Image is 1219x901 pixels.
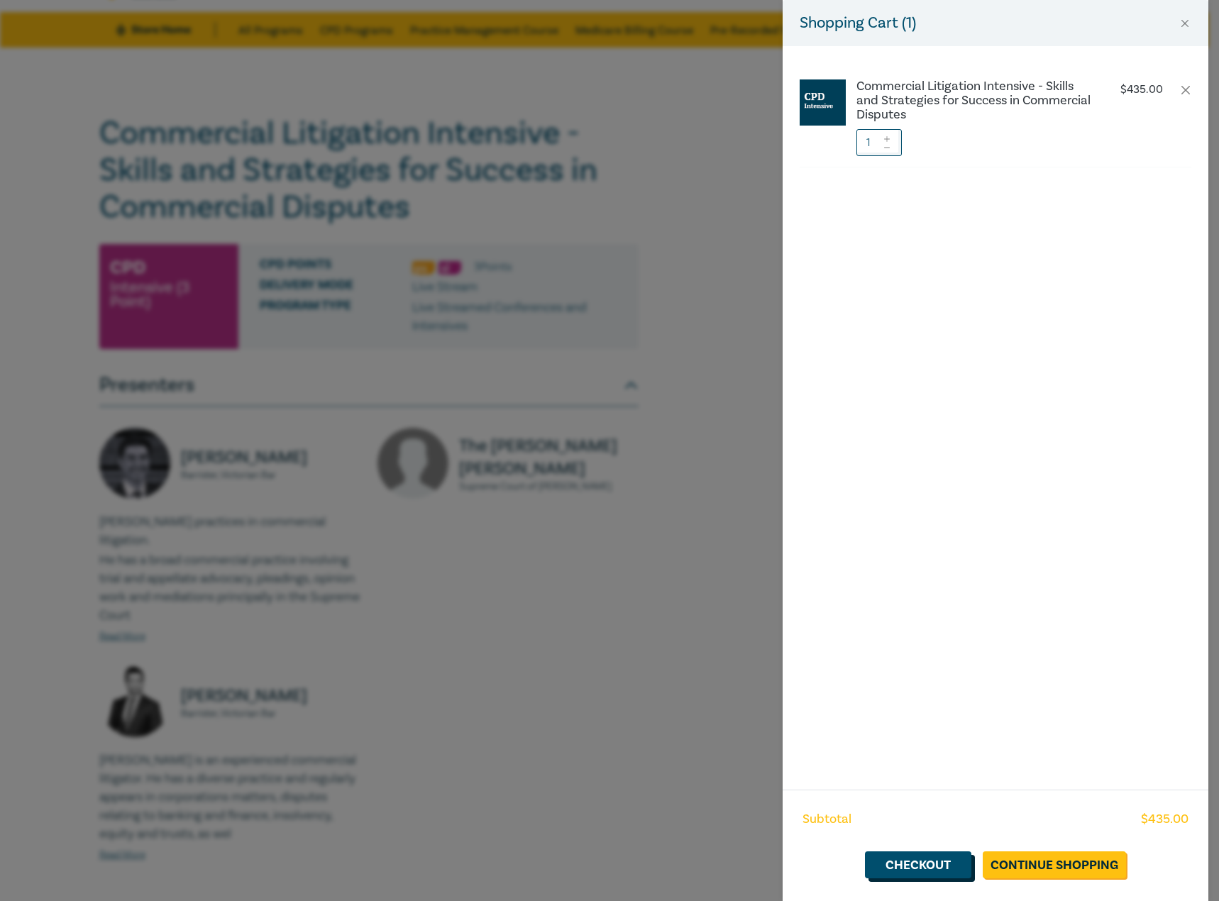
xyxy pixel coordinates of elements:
img: CPD%20Intensive.jpg [800,79,846,126]
a: Commercial Litigation Intensive - Skills and Strategies for Success in Commercial Disputes [856,79,1092,122]
p: $ 435.00 [1120,83,1163,96]
a: Continue Shopping [983,851,1126,878]
a: Checkout [865,851,971,878]
button: Close [1179,17,1191,30]
span: $ 435.00 [1141,810,1188,829]
h5: Shopping Cart ( 1 ) [800,11,916,35]
span: Subtotal [802,810,851,829]
input: 1 [856,129,902,156]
